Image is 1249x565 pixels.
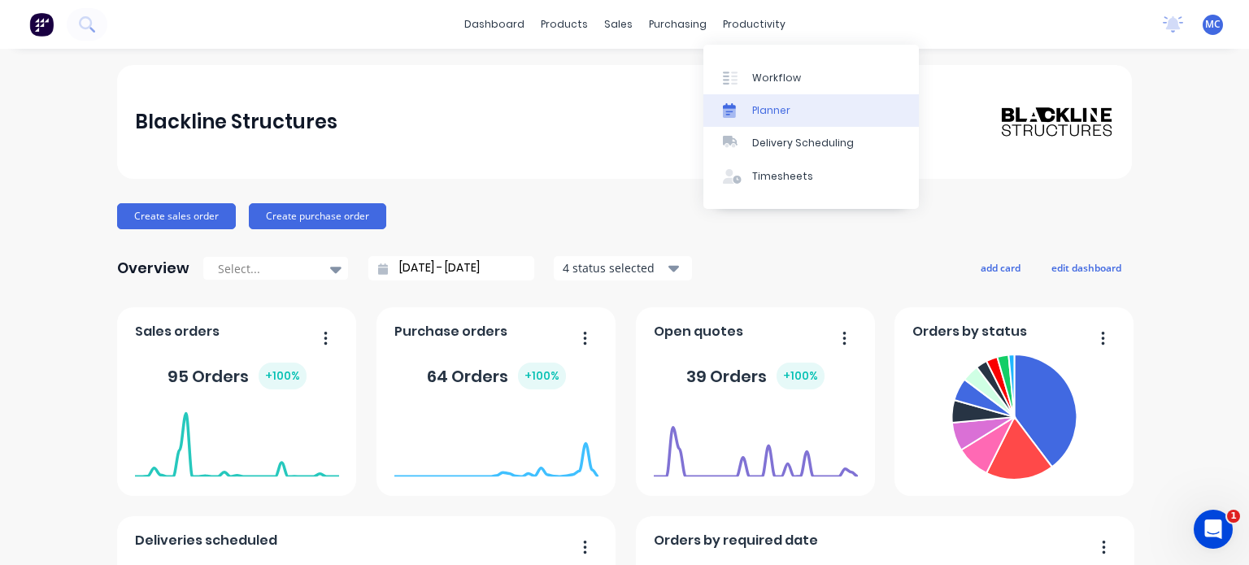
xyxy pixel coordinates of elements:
[752,71,801,85] div: Workflow
[135,322,220,341] span: Sales orders
[1041,257,1132,278] button: edit dashboard
[117,203,236,229] button: Create sales order
[703,61,919,93] a: Workflow
[654,322,743,341] span: Open quotes
[168,363,307,389] div: 95 Orders
[703,94,919,127] a: Planner
[249,203,386,229] button: Create purchase order
[135,106,337,138] div: Blackline Structures
[752,136,854,150] div: Delivery Scheduling
[715,12,794,37] div: productivity
[1194,510,1233,549] iframe: Intercom live chat
[970,257,1031,278] button: add card
[1205,17,1221,32] span: MC
[686,363,825,389] div: 39 Orders
[1000,106,1114,138] img: Blackline Structures
[703,127,919,159] a: Delivery Scheduling
[456,12,533,37] a: dashboard
[554,256,692,280] button: 4 status selected
[596,12,641,37] div: sales
[912,322,1027,341] span: Orders by status
[641,12,715,37] div: purchasing
[427,363,566,389] div: 64 Orders
[703,160,919,193] a: Timesheets
[117,252,189,285] div: Overview
[533,12,596,37] div: products
[752,103,790,118] div: Planner
[29,12,54,37] img: Factory
[752,169,813,184] div: Timesheets
[1227,510,1240,523] span: 1
[394,322,507,341] span: Purchase orders
[777,363,825,389] div: + 100 %
[259,363,307,389] div: + 100 %
[563,259,665,276] div: 4 status selected
[518,363,566,389] div: + 100 %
